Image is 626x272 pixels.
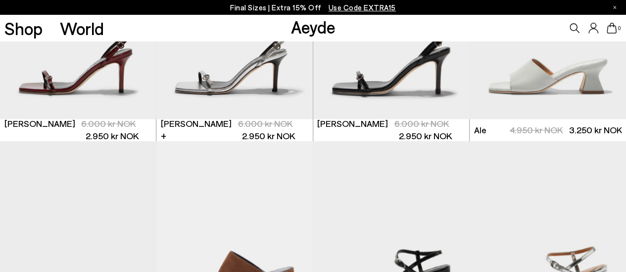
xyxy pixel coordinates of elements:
span: 2.950 kr NOK [242,130,295,141]
a: 0 [607,23,617,34]
span: 2.950 kr NOK [399,130,452,141]
ul: variant [161,130,238,141]
p: Final Sizes | Extra 15% Off [230,1,396,14]
span: Ale [474,124,486,136]
span: 6.000 kr NOK [81,118,136,129]
a: [PERSON_NAME] 6.000 kr NOK 2.950 kr NOK [313,119,469,141]
a: Shop [4,20,43,37]
span: Navigate to /collections/ss25-final-sizes [329,3,396,12]
span: 0 [617,26,622,31]
span: [PERSON_NAME] [317,117,388,130]
a: Ale 4.950 kr NOK 3.250 kr NOK [470,119,626,141]
span: 2.950 kr NOK [86,130,139,141]
a: World [60,20,104,37]
a: [PERSON_NAME] + 6.000 kr NOK 2.950 kr NOK [156,119,312,141]
span: [PERSON_NAME] [161,117,232,130]
span: [PERSON_NAME] [4,117,75,130]
span: 3.250 kr NOK [569,124,622,135]
span: 6.000 kr NOK [394,118,449,129]
span: 6.000 kr NOK [238,118,292,129]
li: + [161,129,166,141]
span: 4.950 kr NOK [510,124,563,135]
a: Aeyde [290,16,335,37]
